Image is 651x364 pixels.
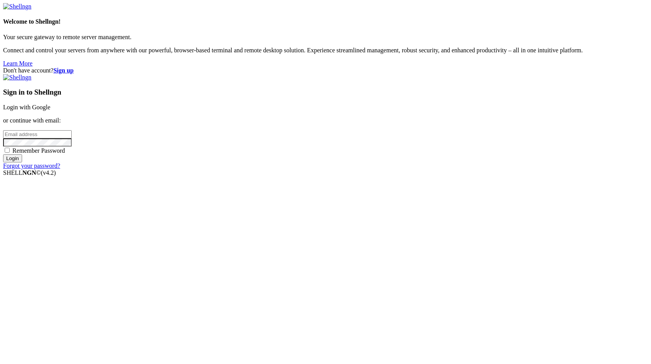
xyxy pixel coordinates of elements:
span: SHELL © [3,169,56,176]
a: Learn More [3,60,33,67]
p: Your secure gateway to remote server management. [3,34,648,41]
a: Login with Google [3,104,50,110]
img: Shellngn [3,74,31,81]
div: Don't have account? [3,67,648,74]
input: Login [3,154,22,162]
span: Remember Password [12,147,65,154]
a: Sign up [53,67,74,74]
h4: Welcome to Shellngn! [3,18,648,25]
h3: Sign in to Shellngn [3,88,648,97]
input: Email address [3,130,72,138]
span: 4.2.0 [41,169,56,176]
a: Forgot your password? [3,162,60,169]
b: NGN [22,169,36,176]
p: or continue with email: [3,117,648,124]
input: Remember Password [5,148,10,153]
img: Shellngn [3,3,31,10]
p: Connect and control your servers from anywhere with our powerful, browser-based terminal and remo... [3,47,648,54]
